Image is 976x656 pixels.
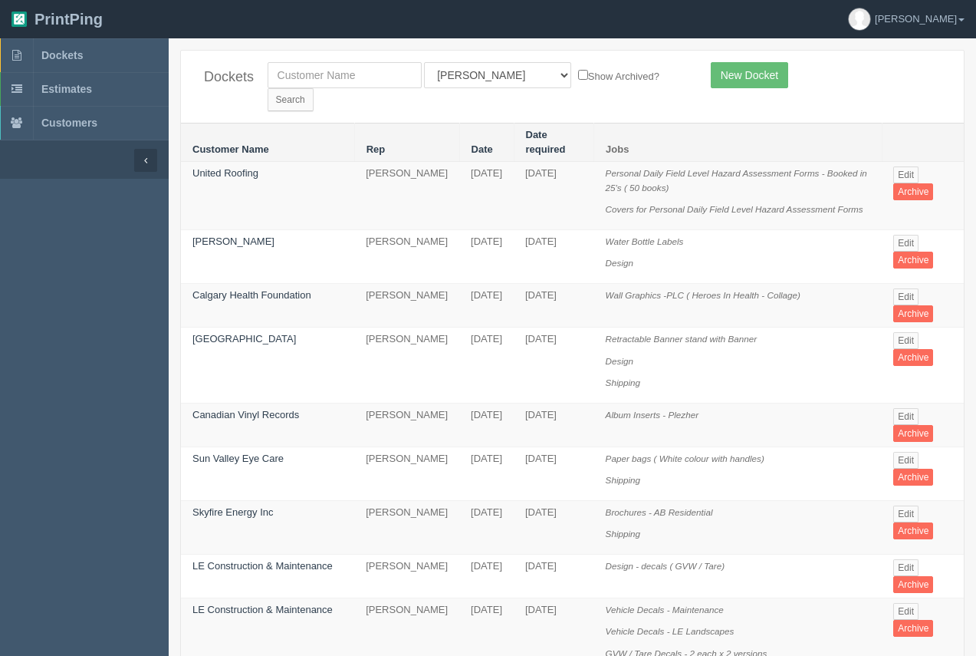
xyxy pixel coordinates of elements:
td: [PERSON_NAME] [354,283,459,327]
a: Date required [526,129,566,155]
i: Design - decals ( GVW / Tare) [606,561,725,571]
a: Edit [893,166,918,183]
i: Shipping [606,529,641,539]
i: Covers for Personal Daily Field Level Hazard Assessment Forms [606,204,863,214]
a: Edit [893,559,918,576]
i: Vehicle Decals - LE Landscapes [606,626,734,636]
td: [PERSON_NAME] [354,403,459,447]
td: [DATE] [514,500,594,554]
td: [PERSON_NAME] [354,554,459,598]
a: Edit [893,408,918,425]
th: Jobs [594,124,882,162]
td: [DATE] [514,162,594,230]
a: Date [472,143,493,155]
a: Edit [893,452,918,469]
i: Brochures - AB Residential [606,507,713,517]
a: Archive [893,522,933,539]
a: Edit [893,506,918,522]
a: New Docket [711,62,788,88]
a: Archive [893,349,933,366]
i: Album Inserts - Plezher [606,410,698,420]
td: [PERSON_NAME] [354,447,459,500]
span: Customers [41,117,97,129]
td: [DATE] [459,162,514,230]
i: Water Bottle Labels [606,236,684,246]
a: Skyfire Energy Inc [192,506,274,518]
a: Archive [893,620,933,637]
a: Edit [893,288,918,305]
td: [PERSON_NAME] [354,327,459,403]
label: Show Archived? [578,67,659,84]
a: Archive [893,252,933,269]
span: Estimates [41,83,92,95]
i: Retractable Banner stand with Banner [606,334,757,344]
a: Edit [893,332,918,349]
a: [PERSON_NAME] [192,236,274,247]
i: Shipping [606,475,641,485]
td: [DATE] [459,229,514,283]
a: Edit [893,235,918,252]
td: [DATE] [514,283,594,327]
a: [GEOGRAPHIC_DATA] [192,333,296,344]
td: [DATE] [459,403,514,447]
a: United Roofing [192,167,258,179]
input: Customer Name [268,62,422,88]
i: Design [606,258,633,268]
a: Edit [893,603,918,620]
input: Show Archived? [578,70,588,80]
td: [DATE] [459,500,514,554]
img: avatar_default-7531ab5dedf162e01f1e0bb0964e6a185e93c5c22dfe317fb01d7f8cd2b1632c.jpg [849,8,870,30]
i: Design [606,356,633,366]
input: Search [268,88,314,111]
img: logo-3e63b451c926e2ac314895c53de4908e5d424f24456219fb08d385ab2e579770.png [12,12,27,27]
a: Archive [893,576,933,593]
a: Canadian Vinyl Records [192,409,299,420]
i: Shipping [606,377,641,387]
span: Dockets [41,49,83,61]
td: [DATE] [514,403,594,447]
i: Vehicle Decals - Maintenance [606,605,724,615]
a: Customer Name [192,143,269,155]
td: [DATE] [514,327,594,403]
i: Paper bags ( White colour with handles) [606,453,764,463]
h4: Dockets [204,70,245,85]
a: LE Construction & Maintenance [192,604,333,615]
td: [PERSON_NAME] [354,500,459,554]
td: [DATE] [459,447,514,500]
a: Archive [893,305,933,322]
a: Archive [893,183,933,200]
td: [DATE] [514,447,594,500]
a: Calgary Health Foundation [192,289,311,301]
i: Personal Daily Field Level Hazard Assessment Forms - Booked in 25's ( 50 books) [606,168,867,193]
a: LE Construction & Maintenance [192,560,333,572]
td: [DATE] [514,554,594,598]
td: [PERSON_NAME] [354,229,459,283]
a: Archive [893,425,933,442]
i: Wall Graphics -PLC ( Heroes In Health - Collage) [606,290,800,300]
td: [PERSON_NAME] [354,162,459,230]
td: [DATE] [459,283,514,327]
a: Sun Valley Eye Care [192,453,284,464]
a: Rep [366,143,386,155]
td: [DATE] [459,554,514,598]
td: [DATE] [514,229,594,283]
td: [DATE] [459,327,514,403]
a: Archive [893,469,933,486]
